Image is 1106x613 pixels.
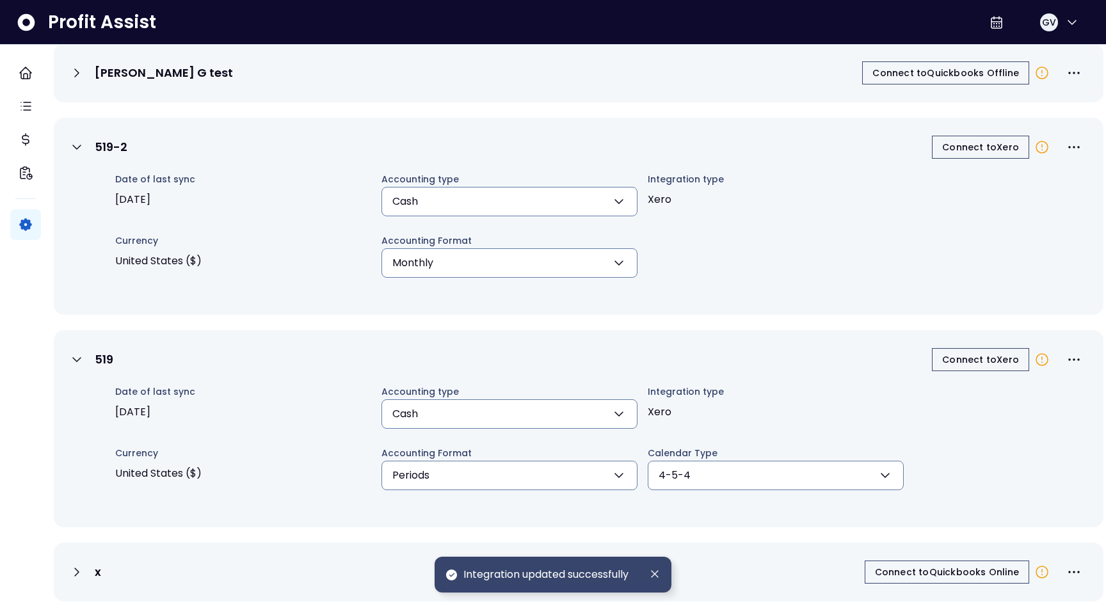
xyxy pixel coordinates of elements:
span: Accounting Format [381,233,637,248]
button: More options [1060,133,1088,161]
span: Date of last sync [115,384,371,399]
span: Currency [115,233,371,248]
span: Xero [648,187,904,212]
button: More options [1060,346,1088,374]
p: x [95,564,101,580]
button: More options [1060,558,1088,586]
p: 519 [95,352,113,367]
span: Currency [115,445,371,461]
span: GV [1042,16,1056,29]
span: United States ($) [115,461,371,486]
span: Integration updated successfully [463,567,629,582]
span: Cash [392,406,418,422]
span: 4-5-4 [659,468,691,483]
span: Xero [648,399,904,425]
span: Integration type [648,171,904,187]
span: Connect to Quickbooks Offline [872,67,1019,79]
span: Date of last sync [115,171,371,187]
span: Accounting type [381,384,637,399]
button: Connect toXero [932,136,1029,159]
span: Cash [392,194,418,209]
button: Connect toXero [932,348,1029,371]
p: 519-2 [95,139,127,155]
button: Connect toQuickbooks Online [865,561,1029,584]
button: Connect toQuickbooks Offline [862,61,1029,84]
span: [DATE] [115,399,371,425]
span: Monthly [392,255,433,271]
span: Connect to Quickbooks Online [875,566,1019,578]
span: Connect to Xero [942,141,1019,154]
span: Profit Assist [48,11,156,34]
span: Accounting type [381,171,637,187]
span: Accounting Format [381,445,637,461]
span: United States ($) [115,248,371,274]
p: [PERSON_NAME] G test [95,65,233,81]
span: Connect to Xero [942,353,1019,366]
span: [DATE] [115,187,371,212]
button: Dismiss [648,567,661,581]
span: Calendar Type [648,445,904,461]
span: Periods [392,468,429,483]
button: More options [1060,59,1088,87]
span: Integration type [648,384,904,399]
